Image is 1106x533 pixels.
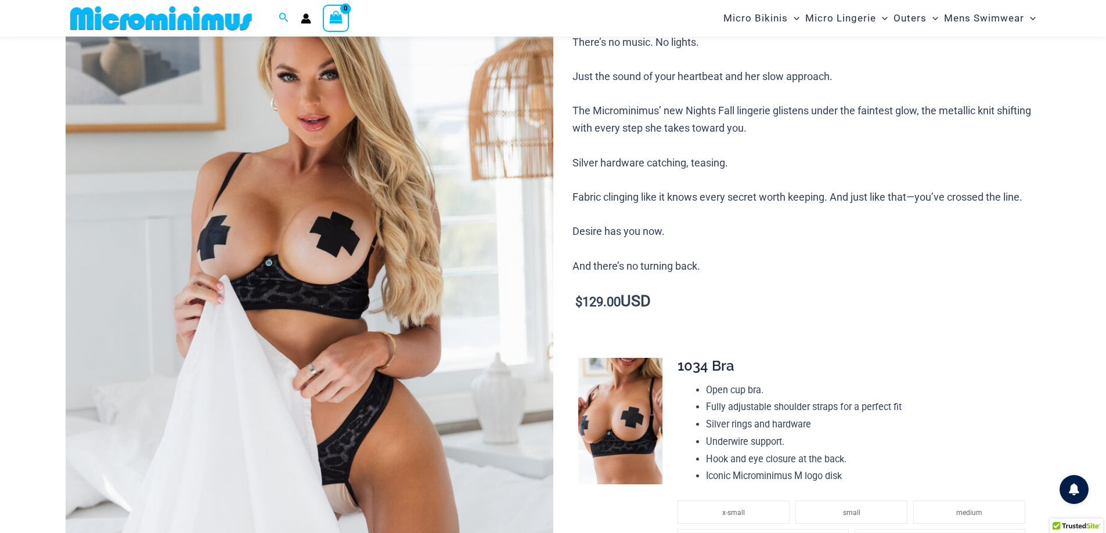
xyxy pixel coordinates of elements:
span: Menu Toggle [1024,3,1036,33]
a: OutersMenu ToggleMenu Toggle [891,3,941,33]
span: Micro Bikinis [723,3,788,33]
span: $ [575,295,582,309]
a: Micro BikinisMenu ToggleMenu Toggle [720,3,802,33]
a: Account icon link [301,13,311,24]
li: Silver rings and hardware [706,416,1031,433]
span: 1034 Bra [678,357,734,374]
img: Nights Fall Silver Leopard 1036 Bra [578,358,662,484]
span: Mens Swimwear [944,3,1024,33]
li: Open cup bra. [706,382,1031,399]
bdi: 129.00 [575,295,621,309]
span: Menu Toggle [927,3,938,33]
li: small [795,501,907,524]
li: Fully adjustable shoulder straps for a perfect fit [706,398,1031,416]
li: Hook and eye closure at the back. [706,451,1031,468]
li: medium [913,501,1025,524]
p: USD [572,293,1040,311]
span: Micro Lingerie [805,3,876,33]
img: MM SHOP LOGO FLAT [66,5,257,31]
span: Menu Toggle [788,3,799,33]
span: Outers [894,3,927,33]
li: Iconic Microminimus M logo disk [706,467,1031,485]
a: Mens SwimwearMenu ToggleMenu Toggle [941,3,1039,33]
p: There’s no music. No lights. Just the sound of your heartbeat and her slow approach. The Micromin... [572,34,1040,275]
span: medium [956,509,982,517]
span: Menu Toggle [876,3,888,33]
nav: Site Navigation [719,2,1041,35]
li: Underwire support. [706,433,1031,451]
span: x-small [722,509,745,517]
a: Micro LingerieMenu ToggleMenu Toggle [802,3,891,33]
li: x-small [678,501,790,524]
a: Search icon link [279,11,289,26]
span: small [843,509,860,517]
a: View Shopping Cart, empty [323,5,350,31]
